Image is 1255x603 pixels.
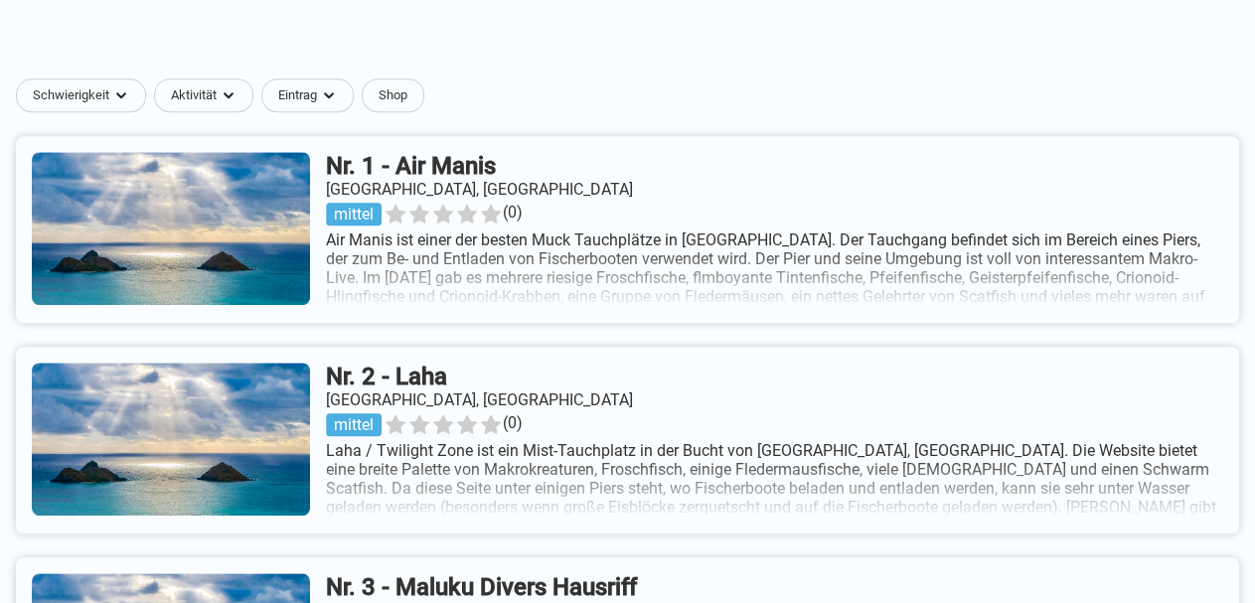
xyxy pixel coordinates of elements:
[321,87,337,103] img: Dropdown Caret
[113,87,129,103] img: Dropdown Caret
[33,87,109,103] span: Schwierigkeit
[16,78,154,112] button: SchwierigkeitDropdown Caret
[221,87,236,103] img: Dropdown Caret
[362,78,424,112] a: Shop
[154,78,261,112] button: AktivitätDropdown Caret
[278,87,317,103] span: Eintrag
[261,78,362,112] button: EintragDropdown Caret
[171,87,217,103] span: Aktivität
